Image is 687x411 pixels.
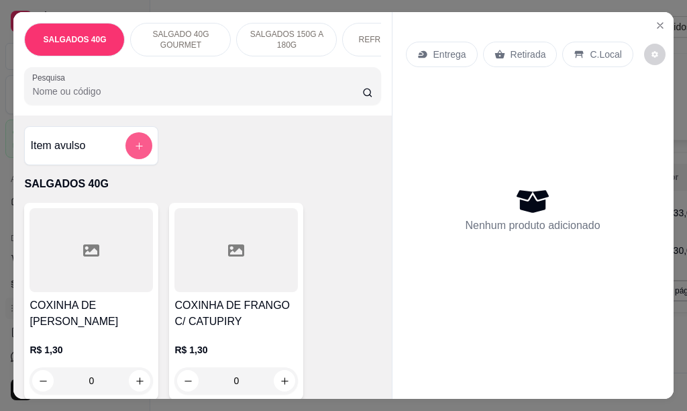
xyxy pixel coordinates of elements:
button: increase-product-quantity [129,370,150,392]
p: SALGADOS 40G [24,176,380,192]
button: decrease-product-quantity [32,370,54,392]
button: decrease-product-quantity [177,370,199,392]
p: Retirada [511,48,546,61]
h4: COXINHA DE FRANGO C/ CATUPIRY [174,298,298,330]
button: add-separate-item [125,132,152,159]
label: Pesquisa [32,72,70,83]
p: R$ 1,30 [174,343,298,357]
p: Nenhum produto adicionado [466,218,600,234]
p: SALGADO 40G GOURMET [142,29,219,50]
h4: COXINHA DE [PERSON_NAME] [30,298,153,330]
p: R$ 1,30 [30,343,153,357]
p: REFRIGERANTES [358,34,427,45]
p: Entrega [433,48,466,61]
p: C.Local [590,48,621,61]
h4: Item avulso [30,138,85,154]
button: decrease-product-quantity [644,44,666,65]
p: SALGADOS 40G [43,34,106,45]
button: Close [649,15,671,36]
button: increase-product-quantity [274,370,295,392]
p: SALGADOS 150G A 180G [248,29,325,50]
input: Pesquisa [32,85,362,98]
